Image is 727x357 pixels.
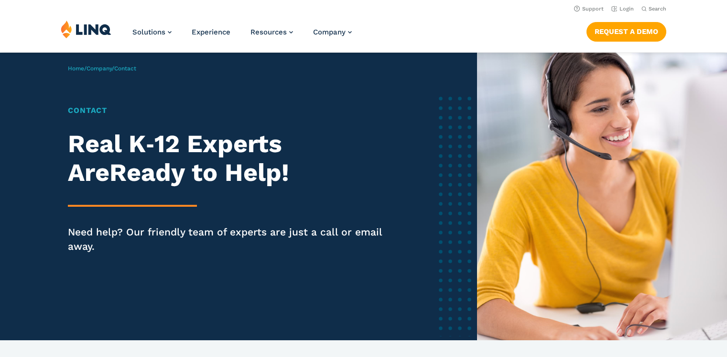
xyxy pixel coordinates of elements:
[313,28,346,36] span: Company
[132,20,352,52] nav: Primary Navigation
[68,105,390,116] h1: Contact
[649,6,666,12] span: Search
[192,28,230,36] a: Experience
[586,22,666,41] a: Request a Demo
[68,225,390,254] p: Need help? Our friendly team of experts are just a call or email away.
[68,130,390,187] h2: Real K‑12 Experts Are
[114,65,136,72] span: Contact
[641,5,666,12] button: Open Search Bar
[87,65,112,72] a: Company
[132,28,172,36] a: Solutions
[574,6,604,12] a: Support
[68,65,136,72] span: / /
[250,28,293,36] a: Resources
[477,53,727,340] img: Female software representative
[611,6,634,12] a: Login
[68,65,84,72] a: Home
[132,28,165,36] span: Solutions
[313,28,352,36] a: Company
[586,20,666,41] nav: Button Navigation
[61,20,111,38] img: LINQ | K‑12 Software
[250,28,287,36] span: Resources
[109,158,289,187] strong: Ready to Help!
